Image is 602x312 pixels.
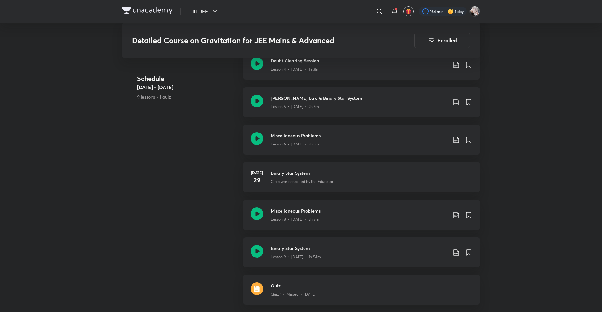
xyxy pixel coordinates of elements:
p: Lesson 6 • [DATE] • 2h 3m [271,141,319,147]
img: streak [447,8,454,14]
h3: Detailed Course on Gravitation for JEE Mains & Advanced [132,36,379,45]
h3: Quiz [271,282,472,289]
h3: Doubt Clearing Session [271,57,447,64]
h4: Schedule [137,74,238,83]
button: IIT JEE [188,5,222,18]
img: avatar [406,9,411,14]
img: quiz [251,282,263,295]
a: Binary Star SystemLesson 9 • [DATE] • 1h 54m [243,237,480,275]
a: Company Logo [122,7,173,16]
h4: 29 [251,175,263,185]
h3: Binary Star System [271,170,472,176]
h5: [DATE] - [DATE] [137,83,238,91]
p: Quiz 1 • Missed • [DATE] [271,292,316,297]
a: Doubt Clearing SessionLesson 4 • [DATE] • 1h 31m [243,50,480,87]
img: Company Logo [122,7,173,14]
p: Lesson 8 • [DATE] • 2h 8m [271,217,319,222]
button: Enrolled [414,33,470,48]
a: [PERSON_NAME] Law & Binary Star SystemLesson 5 • [DATE] • 2h 3m [243,87,480,125]
p: 9 lessons • 1 quiz [137,94,238,100]
p: Class was cancelled by the Educator [271,179,333,184]
h3: Miscellaneous Problems [271,207,447,214]
img: Navin Raj [469,6,480,17]
h3: [PERSON_NAME] Law & Binary Star System [271,95,447,101]
h6: [DATE] [251,170,263,175]
a: [DATE]29Binary Star SystemClass was cancelled by the Educator [243,162,480,200]
p: Lesson 9 • [DATE] • 1h 54m [271,254,321,260]
p: Lesson 4 • [DATE] • 1h 31m [271,66,320,72]
h3: Miscellaneous Problems [271,132,447,139]
button: avatar [403,6,414,16]
h3: Binary Star System [271,245,447,252]
p: Lesson 5 • [DATE] • 2h 3m [271,104,319,110]
a: Miscellaneous ProblemsLesson 8 • [DATE] • 2h 8m [243,200,480,237]
a: Miscellaneous ProblemsLesson 6 • [DATE] • 2h 3m [243,125,480,162]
